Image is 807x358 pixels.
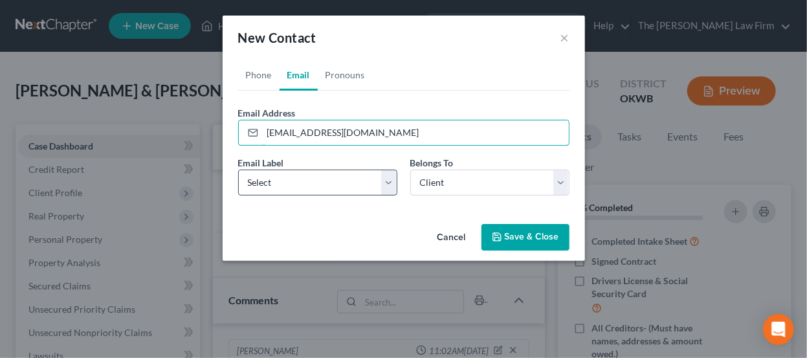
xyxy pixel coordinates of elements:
[560,30,569,45] button: ×
[238,30,316,45] span: New Contact
[238,156,284,170] label: Email Label
[763,314,794,345] div: Open Intercom Messenger
[410,157,454,168] span: Belongs To
[427,225,476,251] button: Cancel
[280,60,318,91] a: Email
[263,120,569,145] input: Email Address
[318,60,373,91] a: Pronouns
[238,60,280,91] a: Phone
[238,106,296,120] label: Email Address
[481,224,569,251] button: Save & Close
